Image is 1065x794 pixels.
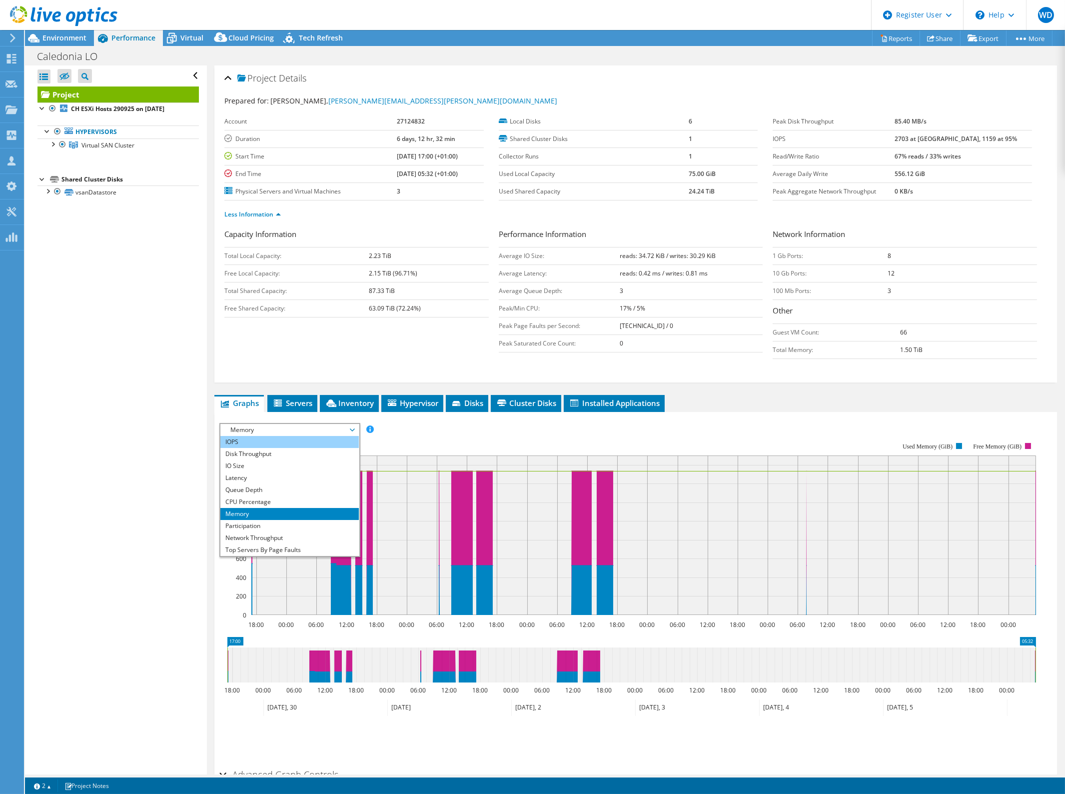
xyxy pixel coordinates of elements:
label: Prepared for: [224,96,269,105]
text: 06:00 [550,620,565,629]
b: 24.24 TiB [689,187,715,195]
text: 18:00 [971,620,986,629]
text: 06:00 [790,620,806,629]
b: 17% / 5% [620,304,645,312]
li: IO Size [220,460,359,472]
label: Start Time [224,151,397,161]
a: 2 [27,779,58,792]
span: Virtual SAN Cluster [81,141,134,149]
td: 100 Mb Ports: [773,282,888,299]
td: Average Queue Depth: [499,282,620,299]
b: 87.33 TiB [369,286,395,295]
b: 12 [888,269,895,277]
a: Hypervisors [37,125,199,138]
h3: Other [773,305,1037,318]
span: Cluster Disks [496,398,556,408]
a: More [1006,30,1053,46]
a: [PERSON_NAME][EMAIL_ADDRESS][PERSON_NAME][DOMAIN_NAME] [328,96,557,105]
b: [DATE] 17:00 (+01:00) [397,152,458,160]
b: 3 [397,187,400,195]
a: Share [920,30,961,46]
a: CH ESXi Hosts 290925 on [DATE] [37,102,199,115]
h2: Advanced Graph Controls [219,764,338,784]
b: 2703 at [GEOGRAPHIC_DATA], 1159 at 95% [895,134,1017,143]
text: 00:00 [380,686,395,694]
span: Hypervisor [386,398,438,408]
b: 75.00 GiB [689,169,716,178]
text: 06:00 [535,686,550,694]
text: 00:00 [504,686,519,694]
td: Peak Saturated Core Count: [499,334,620,352]
b: 6 [689,117,692,125]
span: Servers [272,398,312,408]
b: 3 [620,286,623,295]
span: Environment [42,33,86,42]
text: 06:00 [911,620,926,629]
td: 1 Gb Ports: [773,247,888,264]
label: Account [224,116,397,126]
text: 12:00 [459,620,475,629]
text: Used Memory (GiB) [903,443,953,450]
b: 27124832 [397,117,425,125]
text: 06:00 [429,620,445,629]
text: 12:00 [566,686,581,694]
label: Read/Write Ratio [773,151,895,161]
li: CPU Percentage [220,496,359,508]
b: reads: 0.42 ms / writes: 0.81 ms [620,269,708,277]
text: 0 [243,611,246,619]
b: 0 KB/s [895,187,913,195]
td: 10 Gb Ports: [773,264,888,282]
b: 63.09 TiB (72.24%) [369,304,421,312]
text: 12:00 [814,686,829,694]
b: 67% reads / 33% writes [895,152,961,160]
text: 18:00 [369,620,385,629]
text: 600 [236,554,246,563]
label: Physical Servers and Virtual Machines [224,186,397,196]
text: 18:00 [730,620,746,629]
text: 18:00 [349,686,364,694]
text: 00:00 [1000,686,1015,694]
b: 66 [900,328,907,336]
text: 18:00 [249,620,264,629]
b: reads: 34.72 KiB / writes: 30.29 KiB [620,251,716,260]
h1: Caledonia LO [32,51,113,62]
a: Virtual SAN Cluster [37,138,199,151]
text: 18:00 [473,686,488,694]
text: 12:00 [690,686,705,694]
text: 200 [236,592,246,600]
label: Local Disks [499,116,689,126]
span: Graphs [219,398,259,408]
text: 06:00 [907,686,922,694]
label: Duration [224,134,397,144]
text: Free Memory (GiB) [974,443,1022,450]
span: Cloud Pricing [228,33,274,42]
a: Export [960,30,1007,46]
b: 85.40 MB/s [895,117,927,125]
text: 18:00 [610,620,625,629]
label: Peak Disk Throughput [773,116,895,126]
b: 2.23 TiB [369,251,391,260]
text: 06:00 [411,686,426,694]
li: Queue Depth [220,484,359,496]
text: 06:00 [659,686,674,694]
li: IOPS [220,436,359,448]
li: Latency [220,472,359,484]
text: 00:00 [628,686,643,694]
text: 18:00 [845,686,860,694]
li: Network Throughput [220,532,359,544]
text: 18:00 [969,686,984,694]
a: vsanDatastore [37,185,199,198]
text: 00:00 [256,686,271,694]
td: Free Local Capacity: [224,264,369,282]
a: Less Information [224,210,281,218]
span: Installed Applications [569,398,660,408]
text: 00:00 [640,620,655,629]
text: 06:00 [287,686,302,694]
text: 18:00 [851,620,866,629]
text: 00:00 [1001,620,1017,629]
text: 00:00 [876,686,891,694]
span: Details [279,72,306,84]
text: 12:00 [820,620,836,629]
b: 1 [689,152,692,160]
label: IOPS [773,134,895,144]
